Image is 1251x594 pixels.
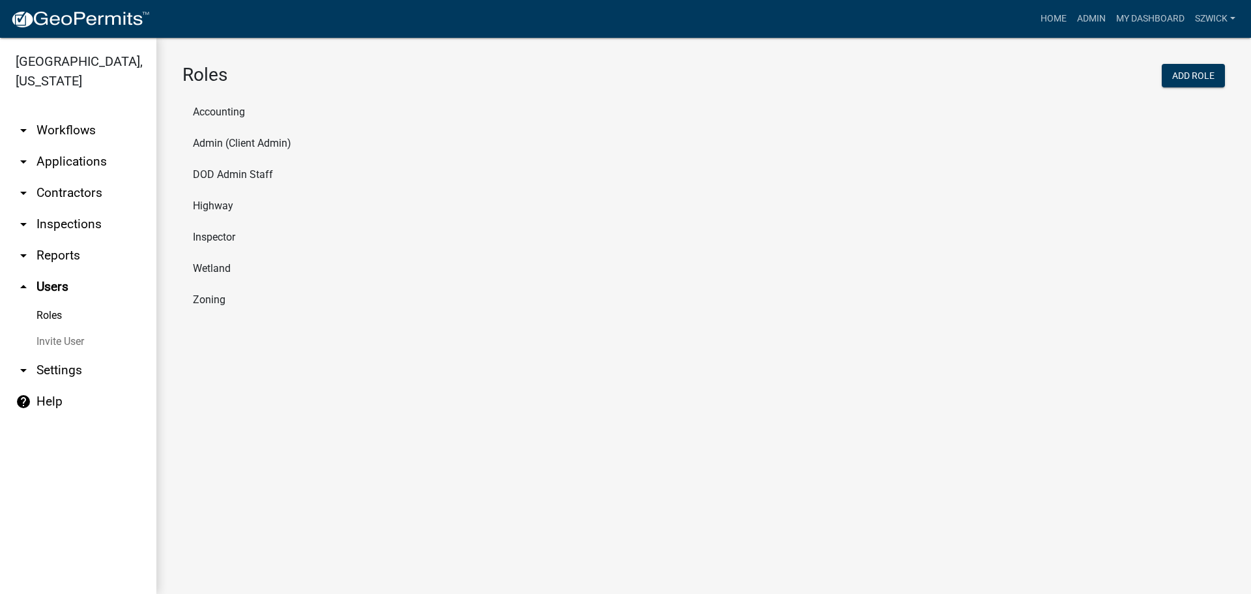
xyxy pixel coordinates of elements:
[1162,64,1225,87] button: Add Role
[182,253,1225,284] li: Wetland
[182,190,1225,222] li: Highway
[182,64,694,86] h3: Roles
[16,363,31,378] i: arrow_drop_down
[1190,7,1241,31] a: szwick
[16,185,31,201] i: arrow_drop_down
[182,222,1225,253] li: Inspector
[16,154,31,170] i: arrow_drop_down
[182,284,1225,316] li: Zoning
[1072,7,1111,31] a: Admin
[1035,7,1072,31] a: Home
[1111,7,1190,31] a: My Dashboard
[182,128,1225,159] li: Admin (Client Admin)
[16,248,31,263] i: arrow_drop_down
[16,123,31,138] i: arrow_drop_down
[182,97,1225,128] li: Accounting
[182,159,1225,190] li: DOD Admin Staff
[16,279,31,295] i: arrow_drop_up
[16,216,31,232] i: arrow_drop_down
[16,394,31,409] i: help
